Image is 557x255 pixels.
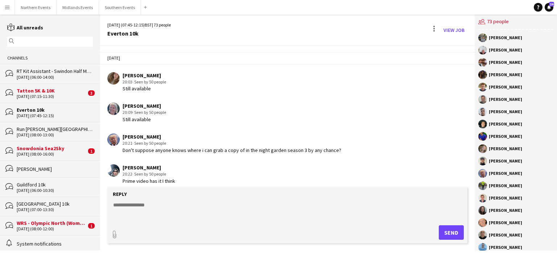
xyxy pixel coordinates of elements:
[17,152,86,157] div: [DATE] (08:00-16:00)
[17,145,86,152] div: Snowdonia Sea2Sky
[439,225,464,240] button: Send
[123,79,166,85] div: 20:03
[17,240,93,247] div: System notifications
[489,147,522,151] div: [PERSON_NAME]
[489,159,522,163] div: [PERSON_NAME]
[123,178,175,184] div: Prime video has it I think
[489,73,522,77] div: [PERSON_NAME]
[99,0,141,15] button: Southern Events
[489,245,522,250] div: [PERSON_NAME]
[17,201,93,207] div: [GEOGRAPHIC_DATA] 10k
[489,221,522,225] div: [PERSON_NAME]
[17,220,86,226] div: WRS - Olympic North (Women Only)
[123,140,341,147] div: 20:21
[123,103,166,109] div: [PERSON_NAME]
[489,48,522,52] div: [PERSON_NAME]
[441,24,467,36] a: View Job
[123,85,166,92] div: Still available
[489,122,522,126] div: [PERSON_NAME]
[7,24,43,31] a: All unreads
[489,60,522,65] div: [PERSON_NAME]
[132,140,166,146] span: · Seen by 50 people
[145,22,152,28] span: BST
[549,2,554,7] span: 24
[132,171,166,177] span: · Seen by 50 people
[17,166,93,172] div: [PERSON_NAME]
[545,3,553,12] a: 24
[489,97,522,102] div: [PERSON_NAME]
[15,0,57,15] button: Northern Events
[17,126,93,132] div: Run [PERSON_NAME][GEOGRAPHIC_DATA]
[489,110,522,114] div: [PERSON_NAME]
[489,233,522,237] div: [PERSON_NAME]
[489,184,522,188] div: [PERSON_NAME]
[489,85,522,89] div: [PERSON_NAME]
[123,164,175,171] div: [PERSON_NAME]
[123,116,166,123] div: Still available
[17,68,93,74] div: RT Kit Assistant - Swindon Half Marathon
[123,72,166,79] div: [PERSON_NAME]
[489,171,522,176] div: [PERSON_NAME]
[113,191,127,197] label: Reply
[489,36,522,40] div: [PERSON_NAME]
[88,90,95,96] span: 3
[17,75,93,80] div: [DATE] (06:00-14:00)
[88,223,95,229] span: 1
[489,134,522,139] div: [PERSON_NAME]
[132,79,166,85] span: · Seen by 50 people
[88,148,95,154] span: 1
[107,30,171,37] div: Everton 10k
[17,207,93,212] div: [DATE] (07:00-13:30)
[100,52,475,64] div: [DATE]
[17,132,93,137] div: [DATE] (08:00-13:00)
[478,15,553,30] div: 73 people
[17,113,93,118] div: [DATE] (07:45-12:15)
[123,147,341,153] div: Don't suppose anyone knows where i can grab a copy of in the night garden season 3 by any chance?
[17,94,86,99] div: [DATE] (07:15-11:30)
[123,171,175,177] div: 20:22
[17,188,93,193] div: [DATE] (06:00-10:30)
[489,208,522,213] div: [PERSON_NAME]
[132,110,166,115] span: · Seen by 50 people
[57,0,99,15] button: Midlands Events
[17,226,86,231] div: [DATE] (08:00-12:00)
[123,133,341,140] div: [PERSON_NAME]
[489,196,522,200] div: [PERSON_NAME]
[123,109,166,116] div: 20:09
[17,181,93,188] div: Guildford 10k
[107,22,171,28] div: [DATE] (07:45-12:15) | 73 people
[17,87,86,94] div: Tatton 5K & 10K
[17,107,93,113] div: Everton 10k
